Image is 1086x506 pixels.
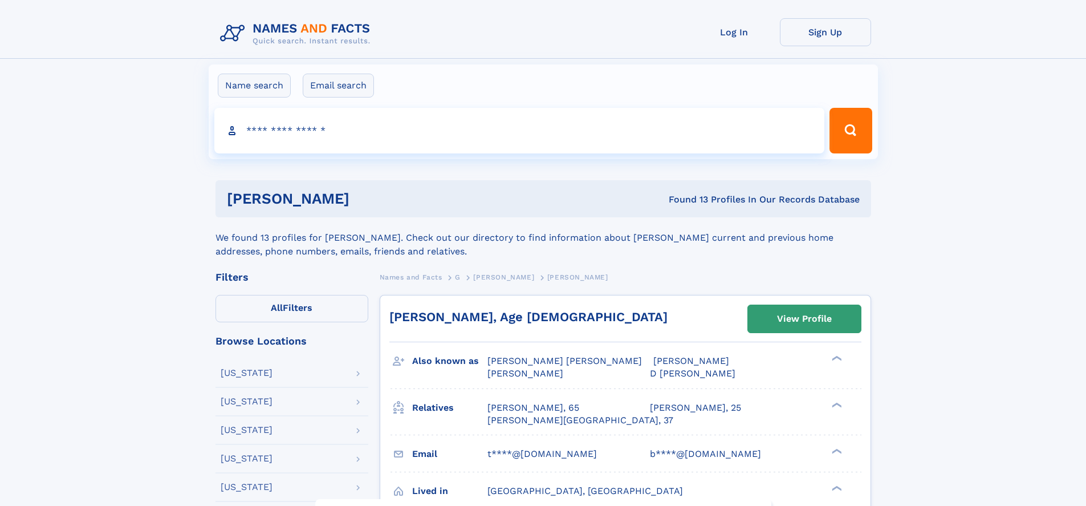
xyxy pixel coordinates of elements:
[455,273,461,281] span: G
[215,217,871,258] div: We found 13 profiles for [PERSON_NAME]. Check out our directory to find information about [PERSON...
[650,368,735,379] span: D [PERSON_NAME]
[412,398,487,418] h3: Relatives
[227,192,509,206] h1: [PERSON_NAME]
[221,483,272,492] div: [US_STATE]
[221,426,272,435] div: [US_STATE]
[689,18,780,46] a: Log In
[215,272,368,282] div: Filters
[271,302,283,313] span: All
[389,310,668,324] a: [PERSON_NAME], Age [DEMOGRAPHIC_DATA]
[412,444,487,464] h3: Email
[221,397,272,406] div: [US_STATE]
[215,336,368,346] div: Browse Locations
[412,481,487,501] h3: Lived in
[653,355,729,366] span: [PERSON_NAME]
[650,402,741,414] a: [PERSON_NAME], 25
[748,305,861,333] a: View Profile
[509,193,860,206] div: Found 13 Profiles In Our Records Database
[303,74,374,98] label: Email search
[218,74,291,98] label: Name search
[829,484,843,492] div: ❯
[487,485,683,496] span: [GEOGRAPHIC_DATA], [GEOGRAPHIC_DATA]
[487,402,579,414] a: [PERSON_NAME], 65
[455,270,461,284] a: G
[473,273,534,281] span: [PERSON_NAME]
[829,355,843,362] div: ❯
[829,401,843,408] div: ❯
[777,306,832,332] div: View Profile
[547,273,608,281] span: [PERSON_NAME]
[780,18,871,46] a: Sign Up
[215,295,368,322] label: Filters
[380,270,442,284] a: Names and Facts
[214,108,825,153] input: search input
[829,108,872,153] button: Search Button
[221,454,272,463] div: [US_STATE]
[215,18,380,49] img: Logo Names and Facts
[829,447,843,455] div: ❯
[473,270,534,284] a: [PERSON_NAME]
[487,414,673,427] a: [PERSON_NAME][GEOGRAPHIC_DATA], 37
[487,355,642,366] span: [PERSON_NAME] [PERSON_NAME]
[412,351,487,371] h3: Also known as
[487,368,563,379] span: [PERSON_NAME]
[221,369,272,378] div: [US_STATE]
